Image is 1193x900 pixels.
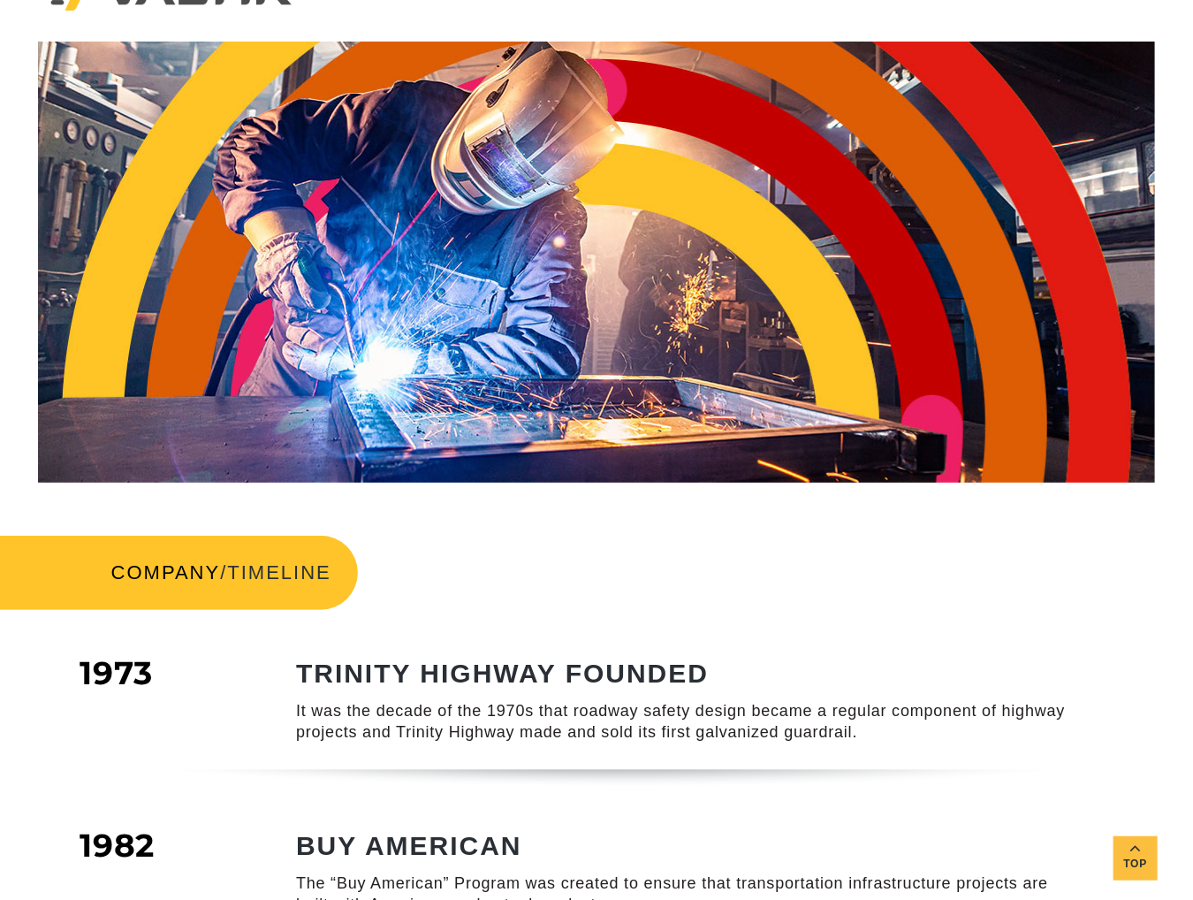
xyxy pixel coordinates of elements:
[80,653,153,692] span: 1973
[296,701,1078,743] p: It was the decade of the 1970s that roadway safety design became a regular component of highway p...
[111,561,221,583] a: COMPANY
[296,659,709,688] strong: TRINITY HIGHWAY FOUNDED
[1113,836,1158,881] a: Top
[1113,854,1158,874] span: Top
[80,826,155,865] span: 1982
[296,831,522,860] strong: BUY AMERICAN
[227,561,331,583] span: TIMELINE
[38,42,1155,483] img: Header_Timeline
